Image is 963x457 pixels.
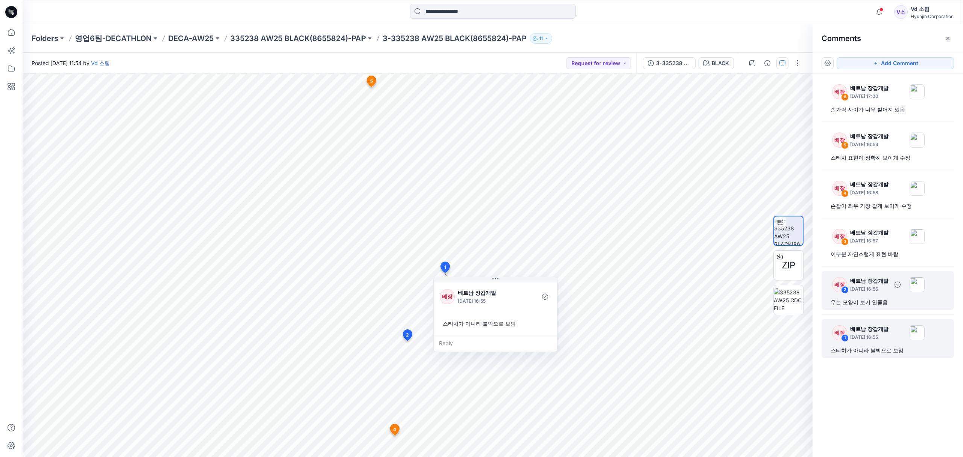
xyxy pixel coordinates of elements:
div: 베장 [832,277,847,292]
button: BLACK [699,57,734,69]
p: [DATE] 16:57 [850,237,889,245]
p: 베트남 장갑개발 [850,180,889,189]
p: [DATE] 16:55 [850,334,889,341]
div: 우는 모양이 보기 안좋음 [831,298,945,307]
span: Posted [DATE] 11:54 by [32,59,110,67]
div: 4 [841,190,849,197]
span: 5 [370,78,373,85]
div: 베장 [832,325,847,340]
a: 영업6팀-DECATHLON [75,33,152,44]
div: 5 [841,142,849,149]
div: 베장 [832,229,847,244]
p: [DATE] 16:55 [458,297,519,305]
div: 이부분 자연스럽게 표현 바람 [831,250,945,259]
span: 1 [444,264,446,271]
div: 베장 [832,84,847,99]
div: Reply [434,335,557,352]
p: [DATE] 16:56 [850,285,889,293]
div: 스티치가 아니라 불박으로 보임 [440,317,551,331]
div: 베장 [440,289,455,304]
div: 3-335238 AW25 BLACK(8655824)-PAP [656,59,691,67]
a: Vd 소팀 [91,60,110,66]
span: 4 [393,426,396,433]
div: 스티치가 아니라 불박으로 보임 [831,346,945,355]
a: Folders [32,33,58,44]
p: [DATE] 16:59 [850,141,889,148]
p: [DATE] 17:00 [850,93,889,100]
div: 손가락 사이가 너무 벌어져 있음 [831,105,945,114]
div: Vd 소팀 [911,5,954,14]
button: 3-335238 AW25 BLACK(8655824)-PAP [643,57,696,69]
img: 335238 AW25 CDC FILE [774,288,803,312]
div: 6 [841,93,849,101]
button: Add Comment [837,57,954,69]
button: 11 [530,33,552,44]
p: 베트남 장갑개발 [458,288,519,297]
p: 베트남 장갑개발 [850,132,889,141]
p: 베트남 장갑개발 [850,84,889,93]
img: 3-335238 AW25 BLACK(8655824)-PAP [774,216,803,245]
p: 베트남 장갑개발 [850,228,889,237]
a: 335238 AW25 BLACK(8655824)-PAP [230,33,366,44]
div: 손잡이 좌우 기장 같게 보이게 수정 [831,201,945,210]
h2: Comments [822,34,861,43]
span: ZIP [782,259,795,272]
p: 3-335238 AW25 BLACK(8655824)-PAP [383,33,527,44]
div: 2 [841,286,849,294]
div: 베장 [832,181,847,196]
div: BLACK [712,59,729,67]
p: 베트남 장갑개발 [850,324,889,334]
p: 11 [539,34,543,43]
div: Hyunjin Corporation [911,14,954,19]
p: [DATE] 16:58 [850,189,889,197]
div: 베장 [832,133,847,148]
div: 3 [841,238,849,245]
div: 스티치 표현이 정확히 보이게 수정 [831,153,945,162]
a: DECA-AW25 [168,33,214,44]
button: Details [761,57,773,69]
p: 베트남 장갑개발 [850,276,889,285]
div: V소 [894,5,908,19]
span: 2 [406,332,409,338]
div: 1 [841,334,849,342]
